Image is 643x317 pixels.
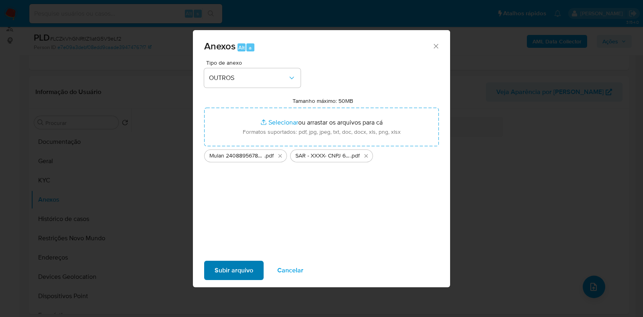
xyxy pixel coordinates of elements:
[275,151,285,161] button: Excluir Mulan 2408895678_2025_08_18_16_16_51 - Resumen TX.pdf
[204,39,235,53] span: Anexos
[432,42,439,49] button: Fechar
[264,152,274,160] span: .pdf
[293,97,353,104] label: Tamanho máximo: 50MB
[361,151,371,161] button: Excluir SAR - XXXX- CNPJ 60537798000137 - 60.537.798 SIRILO LOURENCO NHAUELEQUE.pdf
[277,262,303,279] span: Cancelar
[267,261,314,280] button: Cancelar
[238,44,245,51] span: Alt
[295,152,350,160] span: SAR - XXXX- CNPJ 60537798000137 - 60.537.798 [PERSON_NAME] NHAUELEQUE
[206,60,303,65] span: Tipo de anexo
[215,262,253,279] span: Subir arquivo
[204,261,264,280] button: Subir arquivo
[204,68,301,88] button: OUTROS
[204,146,439,162] ul: Arquivos selecionados
[249,44,252,51] span: a
[209,152,264,160] span: Mulan 2408895678_2025_08_18_16_16_51 - Resumen [GEOGRAPHIC_DATA]
[209,74,288,82] span: OUTROS
[350,152,360,160] span: .pdf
